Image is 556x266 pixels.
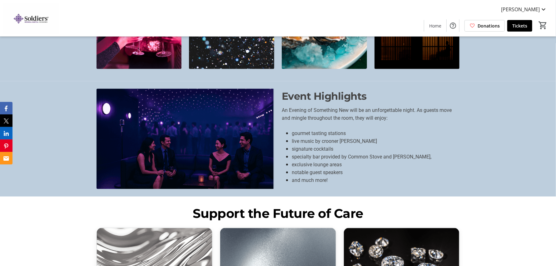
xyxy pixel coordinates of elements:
[537,20,549,31] button: Cart
[512,23,527,29] span: Tickets
[292,138,377,144] span: live music by crooner [PERSON_NAME]
[292,169,343,175] span: notable guest speakers
[292,130,346,136] span: gourmet tasting stations
[292,146,333,152] span: signature cocktails
[507,20,532,32] a: Tickets
[282,107,452,121] span: An Evening of Something New will be an unforgettable night. As guests move and mingle throughout ...
[447,19,459,32] button: Help
[292,154,431,160] span: specialty bar provided by Common Stove and [PERSON_NAME],
[464,20,505,32] a: Donations
[478,23,500,29] span: Donations
[193,206,363,221] span: Support the Future of Care
[501,6,540,13] span: [PERSON_NAME]
[429,23,441,29] span: Home
[292,177,328,183] span: and much more!
[282,90,367,102] span: Event Highlights
[424,20,446,32] a: Home
[292,162,342,168] span: exclusive lounge areas
[496,4,552,14] button: [PERSON_NAME]
[4,3,59,34] img: Orillia Soldiers' Memorial Hospital Foundation's Logo
[97,89,274,189] img: undefined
